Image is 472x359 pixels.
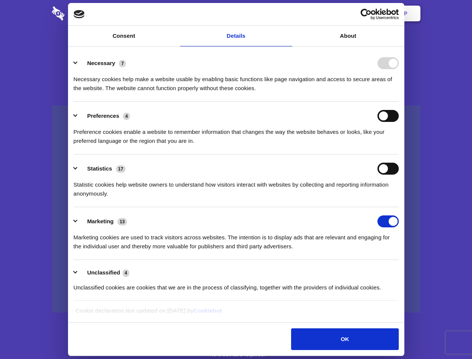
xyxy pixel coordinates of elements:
div: Unclassified cookies are cookies that we are in the process of classifying, together with the pro... [74,277,399,292]
div: Preference cookies enable a website to remember information that changes the way the website beha... [74,122,399,145]
button: Marketing (13) [74,215,132,227]
label: Preferences [87,113,119,119]
a: Wistia video thumbnail [52,105,420,313]
div: Necessary cookies help make a website usable by enabling basic functions like page navigation and... [74,69,399,93]
button: Statistics (17) [74,163,130,175]
span: 4 [123,269,130,277]
span: 13 [117,218,127,225]
a: Contact [303,2,337,25]
iframe: Drift Widget Chat Controller [435,322,463,350]
button: Necessary (7) [74,57,131,69]
div: Statistic cookies help website owners to understand how visitors interact with websites by collec... [74,175,399,198]
a: Cookiebot [194,307,222,314]
button: Preferences (4) [74,110,135,122]
span: 4 [123,113,130,120]
a: Login [339,2,371,25]
h4: Auto-redaction of sensitive data, encrypted data sharing and self-destructing private chats. Shar... [52,68,420,93]
a: Usercentrics Cookiebot - opens in a new window [333,9,399,20]
img: logo-wordmark-white-trans-d4663122ce5f474addd5e946df7df03e33cb6a1c49d2221995e7729f52c070b2.svg [52,6,116,21]
label: Necessary [87,60,115,66]
img: logo [74,10,85,18]
div: Cookie declaration last updated on [DATE] by [70,306,402,321]
a: Pricing [219,2,252,25]
span: 17 [116,165,126,173]
h1: Eliminate Slack Data Loss. [52,34,420,61]
a: Consent [68,26,180,46]
a: About [292,26,404,46]
span: 7 [119,60,126,67]
button: OK [291,328,398,350]
label: Marketing [87,218,114,224]
label: Statistics [87,165,112,172]
div: Marketing cookies are used to track visitors across websites. The intention is to display ads tha... [74,227,399,251]
a: Details [180,26,292,46]
button: Unclassified (4) [74,268,134,277]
